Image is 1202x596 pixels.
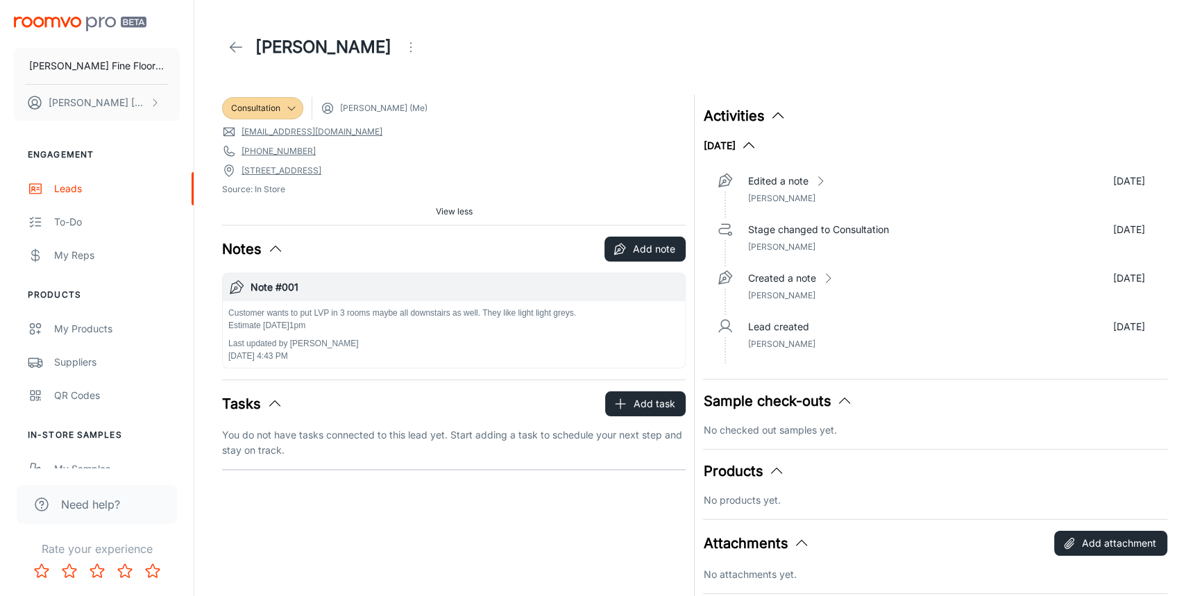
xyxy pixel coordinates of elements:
[747,222,888,237] p: Stage changed to Consultation
[54,355,180,370] div: Suppliers
[29,58,164,74] p: [PERSON_NAME] Fine Floors, Inc
[605,391,686,416] button: Add task
[228,307,578,332] p: Customer wants to put LVP in 3 rooms maybe all downstairs as well. They like light light greys. E...
[222,97,303,119] div: Consultation
[703,423,1167,438] p: No checked out samples yet.
[397,33,425,61] button: Open menu
[242,164,321,177] a: [STREET_ADDRESS]
[222,239,284,259] button: Notes
[54,181,180,196] div: Leads
[1113,173,1145,189] p: [DATE]
[703,567,1167,582] p: No attachments yet.
[703,493,1167,508] p: No products yet.
[222,183,686,196] span: Source: In Store
[1113,319,1145,334] p: [DATE]
[111,557,139,585] button: Rate 4 star
[54,321,180,337] div: My Products
[703,461,785,482] button: Products
[139,557,167,585] button: Rate 5 star
[231,102,280,114] span: Consultation
[54,248,180,263] div: My Reps
[49,95,146,110] p: [PERSON_NAME] [PERSON_NAME]
[747,339,815,349] span: [PERSON_NAME]
[54,388,180,403] div: QR Codes
[703,105,786,126] button: Activities
[1113,222,1145,237] p: [DATE]
[54,461,180,477] div: My Samples
[747,271,815,286] p: Created a note
[14,85,180,121] button: [PERSON_NAME] [PERSON_NAME]
[1113,271,1145,286] p: [DATE]
[222,393,283,414] button: Tasks
[747,290,815,300] span: [PERSON_NAME]
[14,48,180,84] button: [PERSON_NAME] Fine Floors, Inc
[604,237,686,262] button: Add note
[223,273,685,368] button: Note #001Customer wants to put LVP in 3 rooms maybe all downstairs as well. They like light light...
[703,533,810,554] button: Attachments
[747,173,808,189] p: Edited a note
[11,540,183,557] p: Rate your experience
[83,557,111,585] button: Rate 3 star
[340,102,428,114] span: [PERSON_NAME] (Me)
[703,137,757,154] button: [DATE]
[54,214,180,230] div: To-do
[56,557,83,585] button: Rate 2 star
[14,17,146,31] img: Roomvo PRO Beta
[747,193,815,203] span: [PERSON_NAME]
[242,145,316,157] a: [PHONE_NUMBER]
[430,201,478,222] button: View less
[251,280,679,295] h6: Note #001
[436,205,473,218] span: View less
[228,350,578,362] p: [DATE] 4:43 PM
[242,126,382,138] a: [EMAIL_ADDRESS][DOMAIN_NAME]
[747,319,809,334] p: Lead created
[222,427,686,458] p: You do not have tasks connected to this lead yet. Start adding a task to schedule your next step ...
[1054,531,1167,556] button: Add attachment
[61,496,120,513] span: Need help?
[28,557,56,585] button: Rate 1 star
[228,337,578,350] p: Last updated by [PERSON_NAME]
[747,241,815,252] span: [PERSON_NAME]
[255,35,391,60] h1: [PERSON_NAME]
[703,391,853,411] button: Sample check-outs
